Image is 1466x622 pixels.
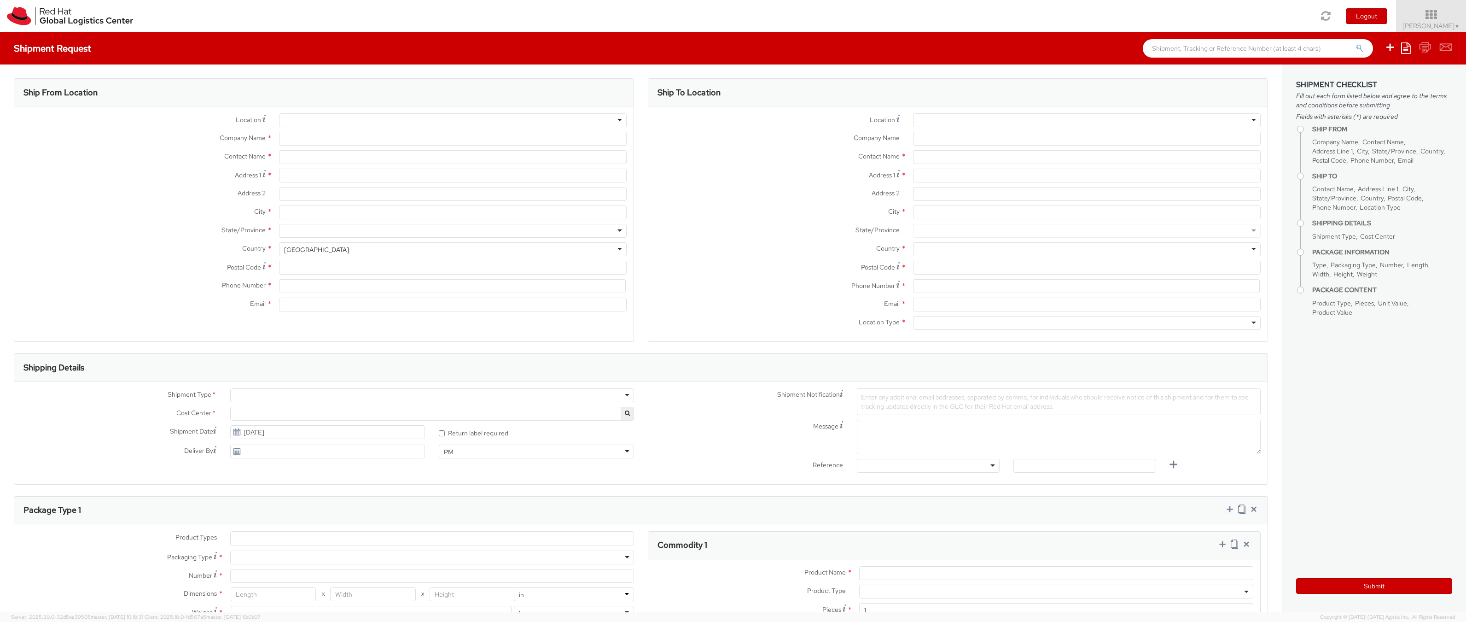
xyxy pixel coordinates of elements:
span: Country [1361,194,1384,202]
span: City [1357,147,1368,155]
span: Email [1398,156,1414,164]
span: Copyright © [DATE]-[DATE] Agistix Inc., All Rights Reserved [1320,614,1455,621]
span: Contact Name [224,152,266,160]
span: [PERSON_NAME] [1402,22,1460,30]
h4: Ship To [1312,173,1452,180]
span: ▼ [1454,23,1460,30]
span: State/Province [1312,194,1356,202]
img: rh-logistics-00dfa346123c4ec078e1.svg [7,7,133,25]
span: Fill out each form listed below and agree to the terms and conditions before submitting [1296,91,1452,110]
span: City [888,207,900,216]
span: Shipment Type [168,390,211,400]
h4: Shipment Request [14,43,91,53]
span: City [1402,185,1414,193]
span: Shipment Notification [777,390,840,399]
h3: Ship From Location [23,88,98,97]
span: Fields with asterisks (*) are required [1296,112,1452,121]
span: Unit Value [1378,299,1407,307]
span: Dimensions [184,589,217,598]
span: Packaging Type [167,553,212,561]
span: Weight [1357,270,1377,278]
h4: Shipping Details [1312,220,1452,227]
input: Return label required [439,430,445,436]
span: Location [870,116,895,124]
span: Type [1312,261,1326,269]
button: Logout [1346,8,1387,24]
span: Phone Number [1350,156,1394,164]
span: Cost Center [176,408,211,419]
span: Product Name [804,568,846,576]
input: Height [430,587,515,601]
span: City [254,207,266,216]
span: Height [1333,270,1353,278]
span: Number [1380,261,1403,269]
span: Deliver By [184,446,213,456]
span: Pieces [822,605,841,614]
span: Location [236,116,261,124]
span: Shipment Type [1312,232,1356,241]
span: Product Type [1312,299,1351,307]
input: Length [231,587,316,601]
span: Contact Name [858,152,900,160]
span: Product Type [807,587,846,595]
h4: Package Information [1312,249,1452,256]
span: Address 2 [872,189,900,197]
span: X [416,587,430,601]
h3: Ship To Location [657,88,721,97]
h3: Commodity 1 [657,540,707,550]
div: PM [444,447,454,457]
span: Packaging Type [1331,261,1376,269]
span: Enter any additional email addresses, separated by comma, for individuals who should receive noti... [861,393,1249,411]
span: Phone Number [1312,203,1355,211]
span: Address 2 [238,189,266,197]
span: Postal Code [1388,194,1422,202]
span: State/Province [855,226,900,234]
span: Company Name [220,134,266,142]
span: Client: 2025.18.0-fd567a5 [145,614,261,620]
h3: Shipping Details [23,363,84,372]
span: Pieces [1355,299,1374,307]
span: Country [876,244,900,252]
span: Message [813,422,838,430]
span: Country [1420,147,1443,155]
span: Company Name [1312,138,1358,146]
span: Number [189,571,212,580]
button: Submit [1296,578,1452,594]
span: Width [1312,270,1329,278]
span: X [316,587,330,601]
span: Postal Code [1312,156,1346,164]
span: Address Line 1 [1312,147,1353,155]
input: Width [330,587,416,601]
span: Contact Name [1362,138,1404,146]
span: Server: 2025.20.0-32d5ea39505 [11,614,143,620]
h4: Ship From [1312,126,1452,133]
span: Country [242,244,266,252]
span: Address 1 [869,171,895,179]
span: Shipment Date [170,427,213,436]
span: Phone Number [222,281,266,289]
span: master, [DATE] 10:01:07 [206,614,261,620]
h3: Package Type 1 [23,505,81,515]
input: Shipment, Tracking or Reference Number (at least 4 chars) [1143,39,1373,58]
span: Location Type [859,318,900,326]
span: master, [DATE] 10:18:31 [91,614,143,620]
span: Length [1407,261,1428,269]
h3: Shipment Checklist [1296,81,1452,89]
span: Cost Center [1360,232,1395,241]
span: Postal Code [861,263,895,271]
span: Email [250,299,266,308]
span: Location Type [1360,203,1401,211]
span: Reference [813,461,843,469]
span: Product Value [1312,308,1352,317]
span: Weight [192,608,212,616]
span: Address 1 [235,171,261,179]
span: Email [884,299,900,308]
span: State/Province [1372,147,1416,155]
span: Company Name [854,134,900,142]
h4: Package Content [1312,287,1452,293]
span: Contact Name [1312,185,1354,193]
span: Address Line 1 [1358,185,1398,193]
span: State/Province [221,226,266,234]
span: Postal Code [227,263,261,271]
span: Product Types [175,533,217,541]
